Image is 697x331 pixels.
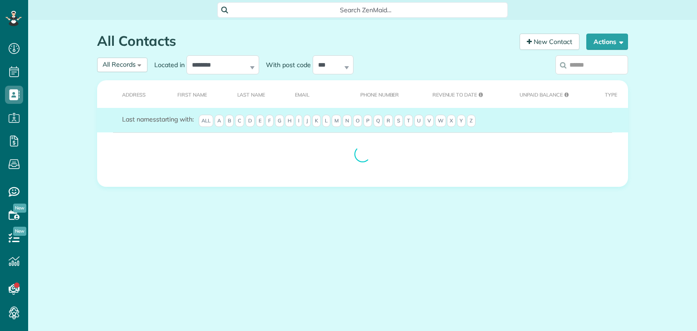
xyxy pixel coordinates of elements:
[235,115,244,127] span: C
[414,115,423,127] span: U
[353,115,362,127] span: O
[322,115,330,127] span: L
[13,204,26,213] span: New
[586,34,628,50] button: Actions
[343,115,352,127] span: N
[332,115,341,127] span: M
[425,115,434,127] span: V
[384,115,393,127] span: R
[147,60,187,69] label: Located in
[223,80,281,108] th: Last Name
[591,80,628,108] th: Type
[256,115,264,127] span: E
[295,115,302,127] span: I
[259,60,313,69] label: With post code
[97,80,163,108] th: Address
[285,115,294,127] span: H
[467,115,476,127] span: Z
[163,80,223,108] th: First Name
[363,115,372,127] span: P
[215,115,224,127] span: A
[435,115,446,127] span: W
[225,115,234,127] span: B
[346,80,418,108] th: Phone number
[418,80,506,108] th: Revenue to Date
[373,115,383,127] span: Q
[394,115,403,127] span: S
[122,115,156,123] span: Last names
[312,115,321,127] span: K
[281,80,346,108] th: Email
[245,115,255,127] span: D
[122,115,194,124] label: starting with:
[275,115,284,127] span: G
[199,115,213,127] span: All
[304,115,311,127] span: J
[13,227,26,236] span: New
[103,60,136,68] span: All Records
[457,115,466,127] span: Y
[506,80,590,108] th: Unpaid Balance
[97,34,513,49] h1: All Contacts
[404,115,413,127] span: T
[520,34,579,50] a: New Contact
[265,115,274,127] span: F
[447,115,456,127] span: X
